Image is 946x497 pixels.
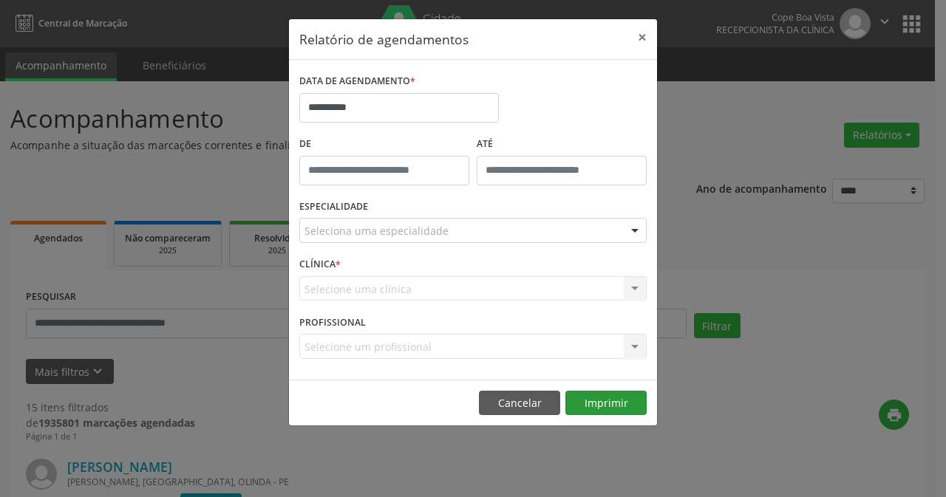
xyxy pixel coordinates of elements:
[477,133,647,156] label: ATÉ
[299,196,368,219] label: ESPECIALIDADE
[479,391,560,416] button: Cancelar
[299,70,415,93] label: DATA DE AGENDAMENTO
[299,253,341,276] label: CLÍNICA
[627,19,657,55] button: Close
[299,30,469,49] h5: Relatório de agendamentos
[299,133,469,156] label: De
[304,223,449,239] span: Seleciona uma especialidade
[299,311,366,334] label: PROFISSIONAL
[565,391,647,416] button: Imprimir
